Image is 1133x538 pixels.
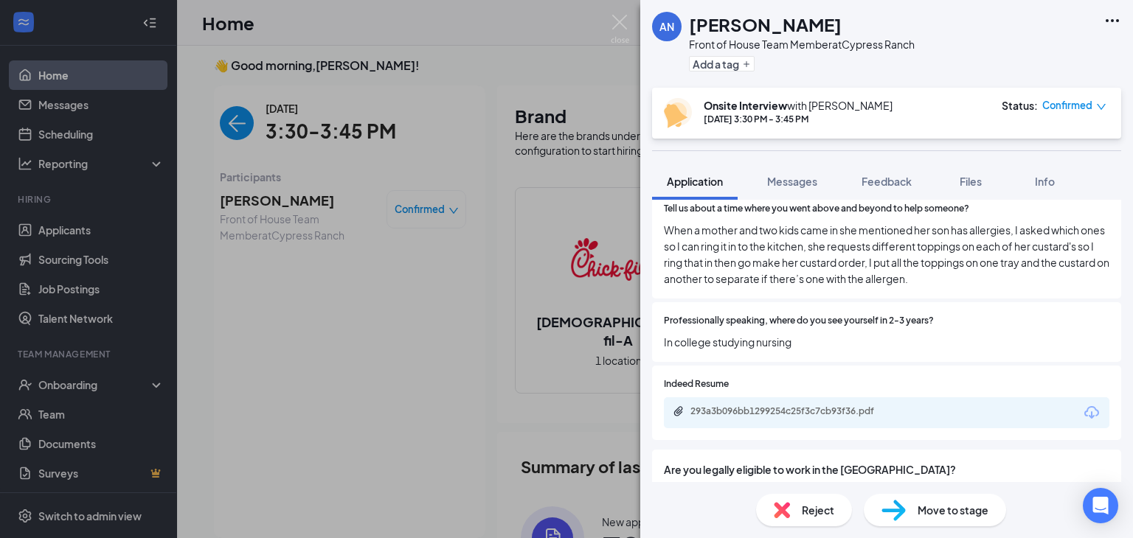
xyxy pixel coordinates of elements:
[742,60,751,69] svg: Plus
[1103,12,1121,29] svg: Ellipses
[1096,102,1106,112] span: down
[659,19,674,34] div: AN
[673,405,685,417] svg: Paperclip
[1002,98,1038,113] div: Status :
[664,202,969,216] span: Tell us about a time where you went above and beyond to help someone?
[862,175,912,188] span: Feedback
[704,99,787,112] b: Onsite Interview
[960,175,982,188] span: Files
[1035,175,1055,188] span: Info
[918,502,988,518] span: Move to stage
[689,37,915,52] div: Front of House Team Member at Cypress Ranch
[1083,488,1118,523] div: Open Intercom Messenger
[767,175,817,188] span: Messages
[689,12,842,37] h1: [PERSON_NAME]
[704,98,893,113] div: with [PERSON_NAME]
[673,405,912,419] a: Paperclip293a3b096bb1299254c25f3c7cb93f36.pdf
[1042,98,1092,113] span: Confirmed
[664,314,934,328] span: Professionally speaking, where do you see yourself in 2-3 years?
[664,334,1109,350] span: In college studying nursing
[664,377,729,391] span: Indeed Resume
[704,113,893,125] div: [DATE] 3:30 PM - 3:45 PM
[664,222,1109,287] span: When a mother and two kids came in she mentioned her son has allergies, I asked which ones so I c...
[664,461,1109,478] span: Are you legally eligible to work in the [GEOGRAPHIC_DATA]?
[802,502,834,518] span: Reject
[667,175,723,188] span: Application
[690,405,897,417] div: 293a3b096bb1299254c25f3c7cb93f36.pdf
[689,56,755,71] button: PlusAdd a tag
[1083,404,1101,422] svg: Download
